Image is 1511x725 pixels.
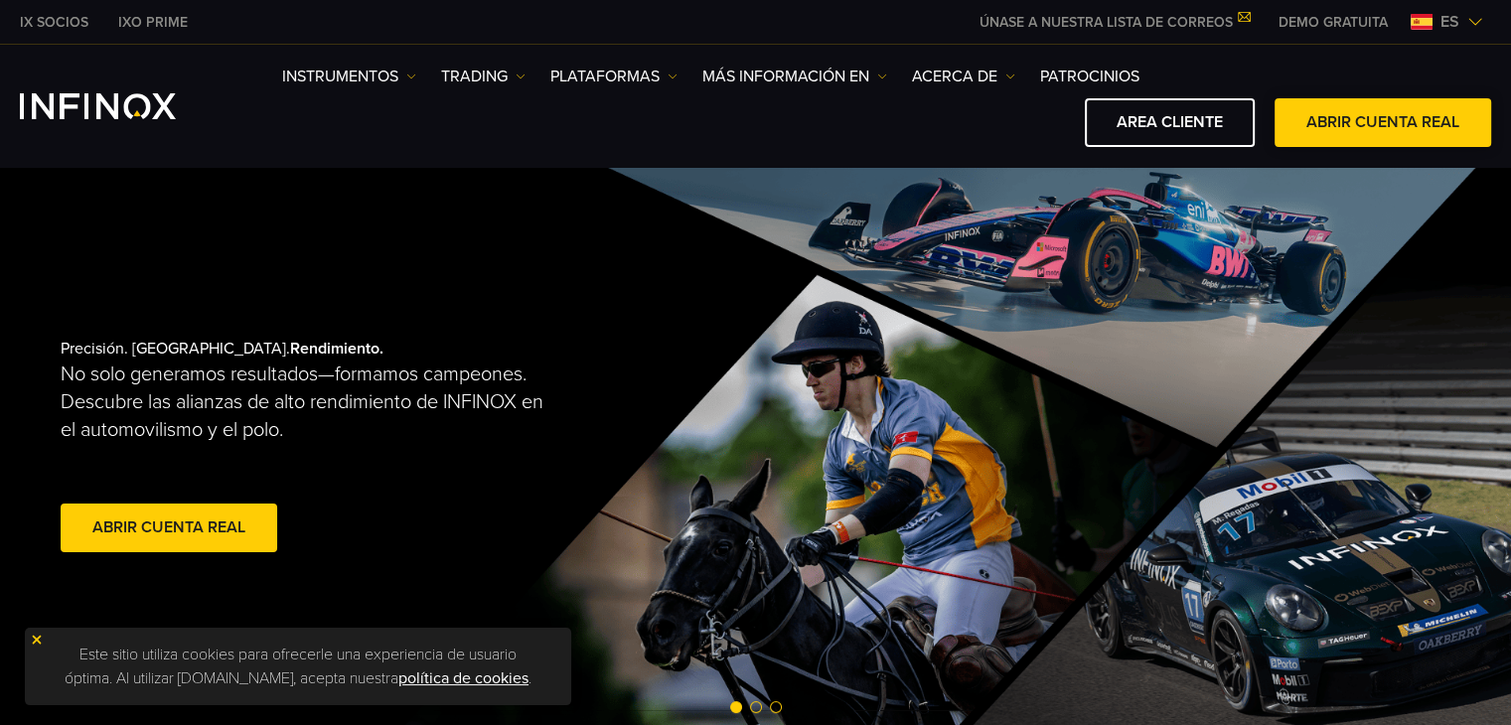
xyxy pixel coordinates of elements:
p: Este sitio utiliza cookies para ofrecerle una experiencia de usuario óptima. Al utilizar [DOMAIN_... [35,638,561,695]
a: Patrocinios [1040,65,1139,88]
a: Más información en [702,65,887,88]
img: yellow close icon [30,633,44,647]
span: Go to slide 2 [750,701,762,713]
a: política de cookies [398,668,529,688]
a: INFINOX [103,12,203,33]
a: ABRIR CUENTA REAL [1275,98,1491,147]
a: Instrumentos [282,65,416,88]
strong: Rendimiento. [290,339,383,359]
span: Go to slide 3 [770,701,782,713]
a: AREA CLIENTE [1085,98,1255,147]
div: Precisión. [GEOGRAPHIC_DATA]. [61,307,686,589]
a: PLATAFORMAS [550,65,678,88]
a: ACERCA DE [912,65,1015,88]
a: INFINOX Logo [20,93,223,119]
a: ÚNASE A NUESTRA LISTA DE CORREOS [965,14,1264,31]
a: INFINOX MENU [1264,12,1403,33]
a: TRADING [441,65,526,88]
a: Abrir cuenta real [61,504,277,552]
p: No solo generamos resultados—formamos campeones. Descubre las alianzas de alto rendimiento de INF... [61,361,561,444]
span: es [1433,10,1467,34]
span: Go to slide 1 [730,701,742,713]
a: INFINOX [5,12,103,33]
